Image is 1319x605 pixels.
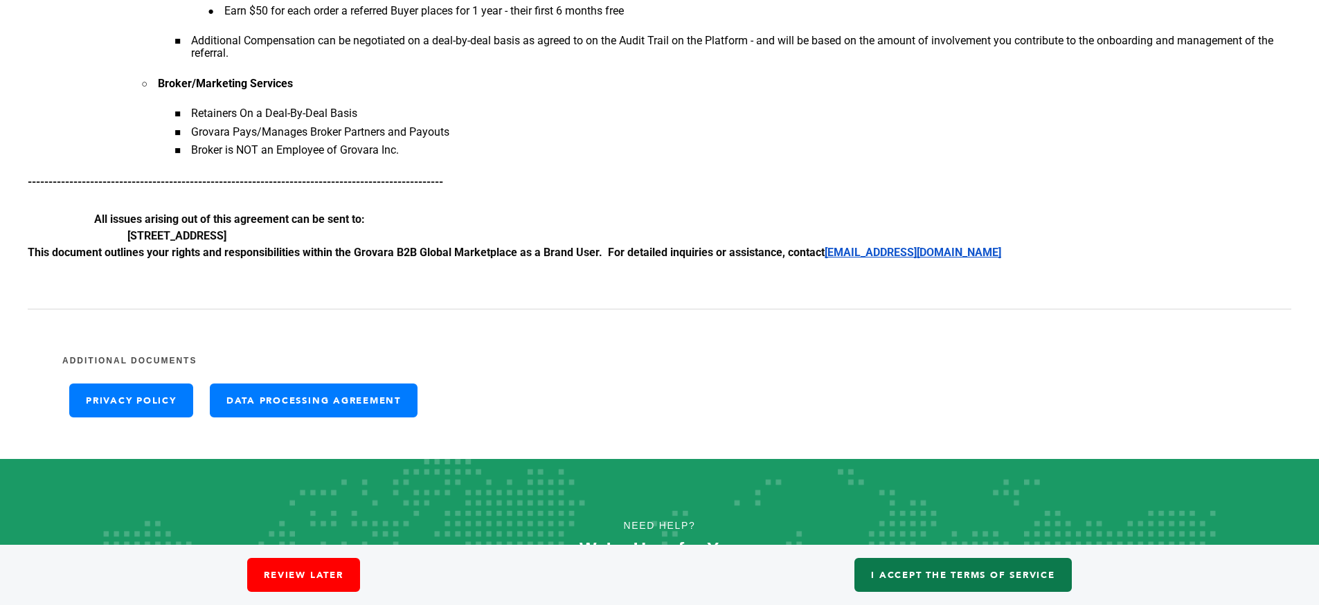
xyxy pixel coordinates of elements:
a: [EMAIL_ADDRESS][DOMAIN_NAME] [825,246,1001,259]
h4: Additional Documents [62,344,1257,377]
span: All issues arising out of this agreement can be sent to: [94,213,365,226]
a: Data Processing Agreement [210,383,418,417]
span: Retainers On a Deal-By-Deal Basis [191,107,357,120]
strong: We’re Here for You [580,539,739,559]
span: Broker is NOT an Employee of Grovara Inc. [191,143,399,156]
span: Grovara Pays/Manages Broker Partners and Payouts [191,125,449,138]
span: Additional Compensation can be negotiated on a deal-by-deal basis as agreed to on the Audit Trail... [191,34,1273,60]
a: Review Later [247,558,359,592]
span: [STREET_ADDRESS] [127,229,226,242]
span: This document outlines your rights and responsibilities within the Grovara B2B Global Marketplace... [28,246,825,259]
p: Need Help? [66,515,1253,536]
span: Earn $50 for each order a referred Buyer places for 1 year - their first 6 months free [224,4,624,17]
span: ---------------------------------------------------------------------------------------------------- [28,175,443,188]
a: I accept the Terms of Service [854,558,1071,592]
span: Broker/Marketing Services [158,77,293,90]
a: Privacy Policy [69,383,193,417]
